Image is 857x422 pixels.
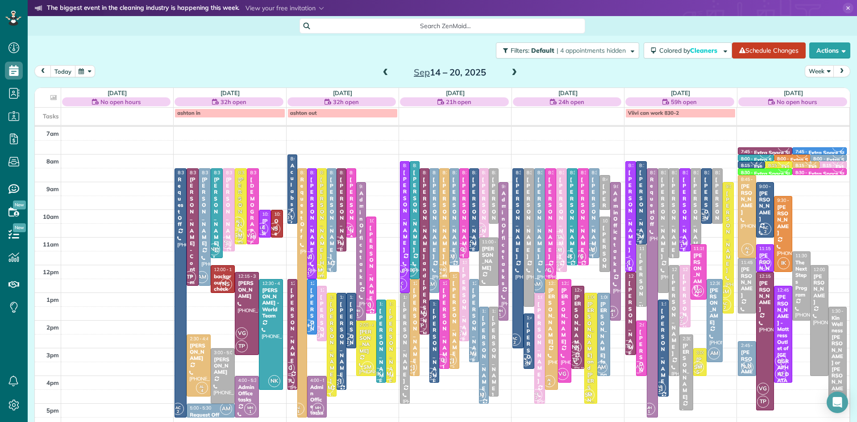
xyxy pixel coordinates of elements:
[238,273,262,279] span: 12:15 - 3:15
[609,308,616,313] span: MH
[177,109,200,116] span: ashton in
[244,230,256,242] span: VG
[715,176,720,260] div: [PERSON_NAME]
[237,280,256,299] div: [PERSON_NAME]
[330,294,351,300] span: 1:00 - 4:45
[676,242,687,250] small: 1
[537,170,559,175] span: 8:30 - 1:00
[701,211,706,216] span: AC
[262,280,286,286] span: 12:30 - 4:30
[491,176,496,260] div: [PERSON_NAME]
[745,246,750,251] span: AL
[413,163,437,168] span: 8:15 - 12:30
[704,170,728,175] span: 8:30 - 10:30
[831,315,844,411] div: Kin Wellness [PERSON_NAME] or [PERSON_NAME] Wellness
[312,264,324,276] span: SM
[359,190,363,287] div: Admin Office tasks
[300,170,322,175] span: 8:30 - 5:30
[238,170,262,175] span: 8:30 - 11:15
[262,287,280,319] div: [PERSON_NAME] - World Team
[600,301,607,397] div: [PERSON_NAME] for parents
[581,170,605,175] span: 8:30 - 12:00
[725,190,731,274] div: [PERSON_NAME]
[832,159,844,167] small: 2
[661,301,682,307] span: 1:15 - 4:45
[710,280,734,286] span: 12:30 - 3:30
[763,259,768,264] span: LC
[403,163,424,168] span: 8:15 - 1:00
[405,264,417,276] span: NK
[310,280,334,286] span: 12:30 - 2:30
[184,271,196,283] span: TP
[178,170,199,175] span: 8:30 - 5:30
[760,228,771,236] small: 2
[492,308,513,314] span: 1:30 - 4:45
[644,42,732,58] button: Colored byCleaners
[472,280,496,286] span: 12:30 - 3:30
[682,267,707,272] span: 12:00 - 2:15
[777,204,790,236] div: [PERSON_NAME]
[809,42,850,58] button: Actions
[494,311,505,319] small: 1
[541,264,553,276] span: VG
[453,170,477,175] span: 8:30 - 12:00
[332,237,344,249] span: TP
[403,294,424,300] span: 1:00 - 5:00
[320,294,324,377] div: [PERSON_NAME]
[399,280,404,285] span: LC
[349,301,354,384] div: [PERSON_NAME]
[352,311,363,319] small: 1
[602,225,607,308] div: [PERSON_NAME]
[742,248,753,257] small: 4
[320,170,344,175] span: 8:30 - 12:30
[389,301,411,307] span: 1:15 - 4:15
[754,157,805,163] div: Extra Space Storage
[482,308,503,314] span: 1:30 - 5:00
[561,287,568,345] div: [PERSON_NAME]
[650,170,671,175] span: 8:30 - 5:30
[274,218,280,353] div: Orientation meeting - Maid For You
[369,218,393,224] span: 10:15 - 1:45
[603,176,627,182] span: 8:45 - 10:00
[433,170,454,175] span: 8:30 - 1:00
[482,315,486,398] div: [PERSON_NAME]
[290,287,295,371] div: [PERSON_NAME]
[339,301,344,384] div: [PERSON_NAME]
[671,89,690,96] a: [DATE]
[497,308,503,313] span: MH
[694,246,718,251] span: 11:15 - 1:15
[632,234,644,243] small: 2
[502,184,523,189] span: 9:00 - 2:00
[559,176,564,260] div: [PERSON_NAME]
[349,294,371,300] span: 1:00 - 3:00
[250,170,274,175] span: 8:30 - 11:15
[732,42,806,58] a: Schedule Changes
[442,280,466,286] span: 12:30 - 3:45
[492,170,516,175] span: 8:30 - 10:30
[777,287,801,293] span: 12:45 - 4:15
[395,283,407,292] small: 1
[232,230,244,242] span: SM
[570,170,594,175] span: 8:30 - 12:00
[661,308,666,391] div: [PERSON_NAME]
[190,170,214,175] span: 8:30 - 12:45
[682,170,707,175] span: 8:30 - 11:30
[672,267,696,272] span: 12:00 - 4:00
[777,197,801,203] span: 9:30 - 12:15
[741,183,753,215] div: [PERSON_NAME]
[452,176,457,260] div: [PERSON_NAME]
[722,301,728,306] span: AC
[50,65,75,77] button: today
[603,218,629,224] span: 10:15 - 12:15
[438,267,443,272] span: AL
[676,318,687,326] small: 2
[671,176,677,260] div: [PERSON_NAME]
[763,225,768,230] span: AC
[108,89,127,96] a: [DATE]
[553,262,564,271] small: 2
[472,170,496,175] span: 8:30 - 11:30
[208,243,220,255] span: NK
[622,262,633,271] small: 1
[628,169,633,375] div: [PERSON_NAME] - [DEMOGRAPHIC_DATA]
[671,273,677,357] div: [PERSON_NAME]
